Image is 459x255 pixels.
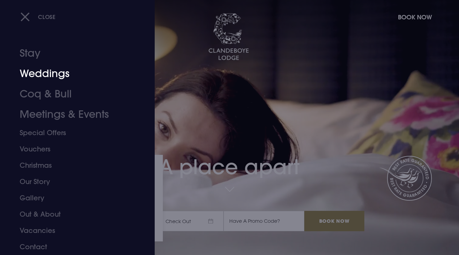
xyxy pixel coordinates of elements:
[20,190,127,206] a: Gallery
[20,206,127,222] a: Out & About
[20,104,127,125] a: Meetings & Events
[20,157,127,174] a: Christmas
[20,239,127,255] a: Contact
[20,141,127,157] a: Vouchers
[20,63,127,84] a: Weddings
[20,10,56,24] button: Close
[20,222,127,239] a: Vacancies
[20,43,127,63] a: Stay
[38,13,56,20] span: Close
[20,125,127,141] a: Special Offers
[20,174,127,190] a: Our Story
[20,84,127,104] a: Coq & Bull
